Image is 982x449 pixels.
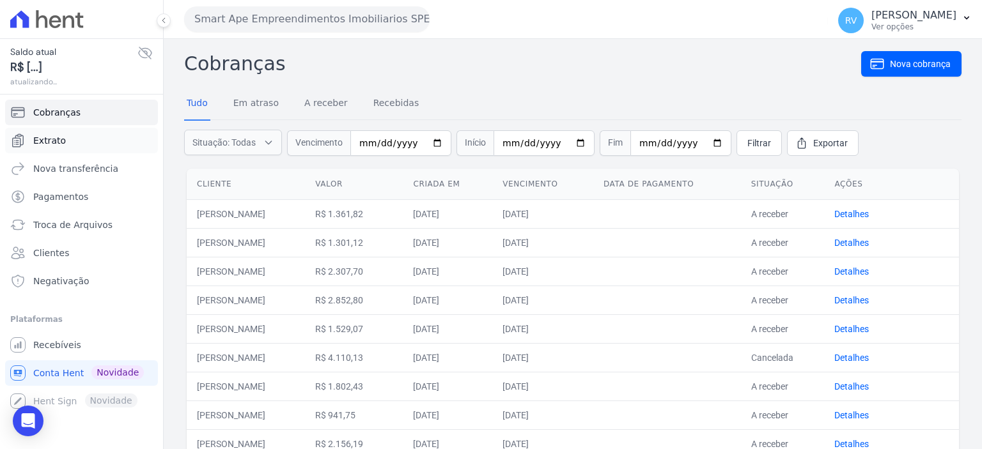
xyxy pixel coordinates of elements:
[747,137,771,149] span: Filtrar
[492,228,593,257] td: [DATE]
[403,372,492,400] td: [DATE]
[187,343,305,372] td: [PERSON_NAME]
[91,365,144,379] span: Novidade
[5,184,158,209] a: Pagamentos
[5,128,158,153] a: Extrato
[403,285,492,314] td: [DATE]
[736,130,782,156] a: Filtrar
[741,257,825,285] td: A receber
[834,324,869,334] a: Detalhes
[33,275,90,287] span: Negativação
[305,199,403,228] td: R$ 1.361,82
[305,314,403,343] td: R$ 1.529,07
[305,169,403,200] th: Valor
[305,257,403,285] td: R$ 2.307,70
[184,88,210,121] a: Tudo
[741,372,825,400] td: A receber
[834,353,869,363] a: Detalhes
[305,400,403,429] td: R$ 941,75
[890,57,951,70] span: Nova cobrança
[403,343,492,372] td: [DATE]
[187,257,305,285] td: [PERSON_NAME]
[33,162,118,175] span: Nova transferência
[492,199,593,228] td: [DATE]
[871,9,956,22] p: [PERSON_NAME]
[187,400,305,429] td: [PERSON_NAME]
[5,100,158,125] a: Cobranças
[492,257,593,285] td: [DATE]
[187,228,305,257] td: [PERSON_NAME]
[33,134,66,147] span: Extrato
[5,156,158,181] a: Nova transferência
[741,285,825,314] td: A receber
[861,51,962,77] a: Nova cobrança
[187,314,305,343] td: [PERSON_NAME]
[813,137,848,149] span: Exportar
[600,130,630,156] span: Fim
[834,238,869,248] a: Detalhes
[5,332,158,358] a: Recebíveis
[403,257,492,285] td: [DATE]
[5,268,158,294] a: Negativação
[5,212,158,238] a: Troca de Arquivos
[10,312,153,327] div: Plataformas
[403,400,492,429] td: [DATE]
[287,130,350,156] span: Vencimento
[834,381,869,392] a: Detalhes
[231,88,281,121] a: Em atraso
[741,343,825,372] td: Cancelada
[10,45,137,59] span: Saldo atual
[403,228,492,257] td: [DATE]
[184,49,861,78] h2: Cobranças
[593,169,741,200] th: Data de pagamento
[10,59,137,76] span: R$ [...]
[5,360,158,386] a: Conta Hent Novidade
[828,3,982,38] button: RV [PERSON_NAME] Ver opções
[305,228,403,257] td: R$ 1.301,12
[5,240,158,266] a: Clientes
[492,169,593,200] th: Vencimento
[834,439,869,449] a: Detalhes
[845,16,857,25] span: RV
[305,285,403,314] td: R$ 2.852,80
[834,295,869,305] a: Detalhes
[302,88,350,121] a: A receber
[187,169,305,200] th: Cliente
[834,266,869,277] a: Detalhes
[834,410,869,420] a: Detalhes
[184,130,282,155] button: Situação: Todas
[33,106,81,119] span: Cobranças
[10,100,153,414] nav: Sidebar
[305,372,403,400] td: R$ 1.802,43
[192,136,256,149] span: Situação: Todas
[371,88,422,121] a: Recebidas
[741,199,825,228] td: A receber
[492,343,593,372] td: [DATE]
[33,339,81,351] span: Recebíveis
[492,372,593,400] td: [DATE]
[187,285,305,314] td: [PERSON_NAME]
[741,228,825,257] td: A receber
[13,406,43,436] div: Open Intercom Messenger
[33,367,84,379] span: Conta Hent
[456,130,494,156] span: Início
[834,209,869,219] a: Detalhes
[871,22,956,32] p: Ver opções
[741,314,825,343] td: A receber
[824,169,959,200] th: Ações
[10,76,137,88] span: atualizando...
[187,372,305,400] td: [PERSON_NAME]
[403,314,492,343] td: [DATE]
[741,400,825,429] td: A receber
[492,285,593,314] td: [DATE]
[33,190,88,203] span: Pagamentos
[305,343,403,372] td: R$ 4.110,13
[492,400,593,429] td: [DATE]
[741,169,825,200] th: Situação
[184,6,430,32] button: Smart Ape Empreendimentos Imobiliarios SPE LTDA
[492,314,593,343] td: [DATE]
[787,130,859,156] a: Exportar
[403,169,492,200] th: Criada em
[33,218,113,231] span: Troca de Arquivos
[403,199,492,228] td: [DATE]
